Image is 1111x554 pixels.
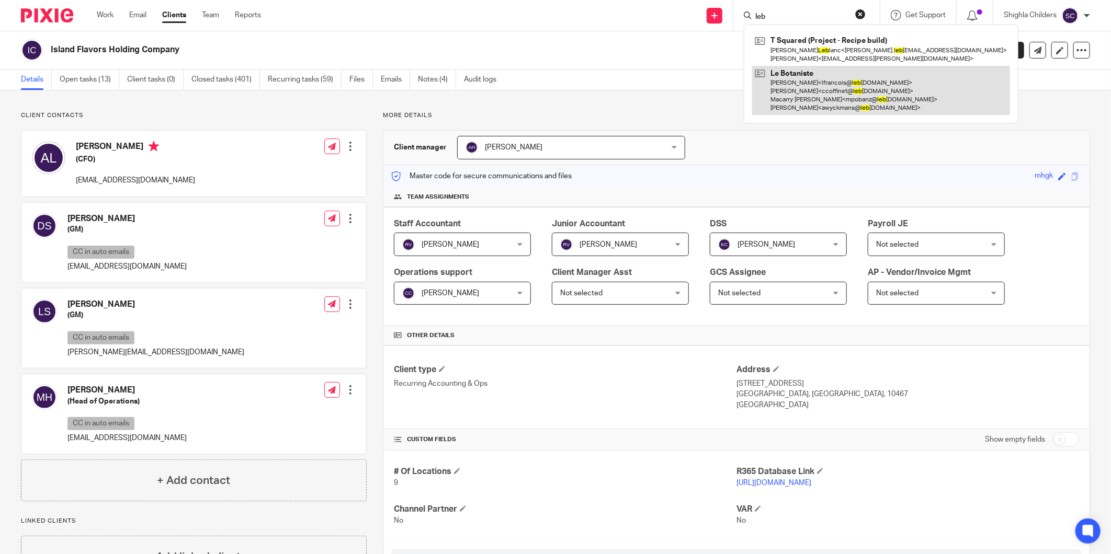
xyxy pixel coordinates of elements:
h5: (GM) [67,224,187,235]
p: CC in auto emails [67,246,134,259]
a: Recurring tasks (59) [268,70,342,90]
h4: Address [736,364,1079,375]
p: Recurring Accounting & Ops [394,378,736,389]
h4: [PERSON_NAME] [67,213,187,224]
p: CC in auto emails [67,331,134,344]
img: svg%3E [718,238,731,251]
img: svg%3E [21,39,43,61]
span: Other details [407,331,455,340]
img: Pixie [21,8,73,22]
p: [EMAIL_ADDRESS][DOMAIN_NAME] [67,433,187,443]
img: svg%3E [402,238,415,251]
p: [PERSON_NAME][EMAIL_ADDRESS][DOMAIN_NAME] [67,347,244,357]
h5: (Head of Operations) [67,396,187,407]
a: Audit logs [464,70,504,90]
h4: # Of Locations [394,466,736,477]
p: [STREET_ADDRESS] [736,378,1079,389]
h4: Channel Partner [394,504,736,515]
img: svg%3E [32,299,57,324]
span: DSS [710,220,727,228]
a: Notes (4) [418,70,456,90]
span: [PERSON_NAME] [422,241,479,248]
h4: R365 Database Link [736,466,1079,477]
a: [URL][DOMAIN_NAME] [736,479,811,487]
span: Team assignments [407,193,469,201]
h4: + Add contact [157,472,230,489]
a: Emails [381,70,410,90]
a: Work [97,10,114,20]
h5: (GM) [67,310,244,320]
img: svg%3E [32,213,57,238]
a: Team [202,10,219,20]
span: Operations support [394,268,472,276]
p: Linked clients [21,517,367,525]
p: Shighla Childers [1004,10,1057,20]
a: Email [129,10,146,20]
h4: [PERSON_NAME] [76,141,195,154]
span: No [736,517,746,524]
img: svg%3E [1062,7,1079,24]
a: Files [349,70,373,90]
span: GCS Assignee [710,268,766,276]
span: Not selected [876,290,919,297]
span: Get Support [905,11,946,19]
span: Staff Accountant [394,220,461,228]
h4: [PERSON_NAME] [67,299,244,310]
h4: Client type [394,364,736,375]
button: Clear [855,9,866,19]
a: Clients [162,10,186,20]
h5: (CFO) [76,154,195,165]
img: svg%3E [402,287,415,299]
img: svg%3E [32,385,57,410]
span: Payroll JE [868,220,908,228]
div: mhgk [1035,170,1053,182]
p: Client contacts [21,111,367,120]
span: Client Manager Asst [552,268,632,276]
label: Show empty fields [985,434,1045,445]
p: Master code for secure communications and files [391,171,572,181]
img: svg%3E [560,238,573,251]
span: 9 [394,479,398,487]
i: Primary [149,141,159,152]
span: [PERSON_NAME] [580,241,637,248]
p: [GEOGRAPHIC_DATA], [GEOGRAPHIC_DATA], 10467 [736,389,1079,399]
span: Not selected [560,290,603,297]
h4: [PERSON_NAME] [67,385,187,396]
p: [EMAIL_ADDRESS][DOMAIN_NAME] [67,261,187,272]
span: Not selected [718,290,761,297]
a: Client tasks (0) [127,70,184,90]
span: Not selected [876,241,919,248]
span: [PERSON_NAME] [738,241,795,248]
input: Search [754,13,848,22]
a: Details [21,70,52,90]
h4: VAR [736,504,1079,515]
span: Junior Accountant [552,220,625,228]
span: [PERSON_NAME] [422,290,479,297]
img: svg%3E [466,141,478,154]
p: More details [383,111,1090,120]
h3: Client manager [394,142,447,153]
h4: CUSTOM FIELDS [394,435,736,444]
p: [GEOGRAPHIC_DATA] [736,400,1079,410]
a: Closed tasks (401) [191,70,260,90]
p: CC in auto emails [67,417,134,430]
a: Reports [235,10,261,20]
img: svg%3E [32,141,65,175]
span: No [394,517,403,524]
span: AP - Vendor/Invoice Mgmt [868,268,971,276]
span: [PERSON_NAME] [485,144,542,151]
h2: Island Flavors Holding Company [51,44,768,55]
a: Open tasks (13) [60,70,119,90]
p: [EMAIL_ADDRESS][DOMAIN_NAME] [76,175,195,186]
